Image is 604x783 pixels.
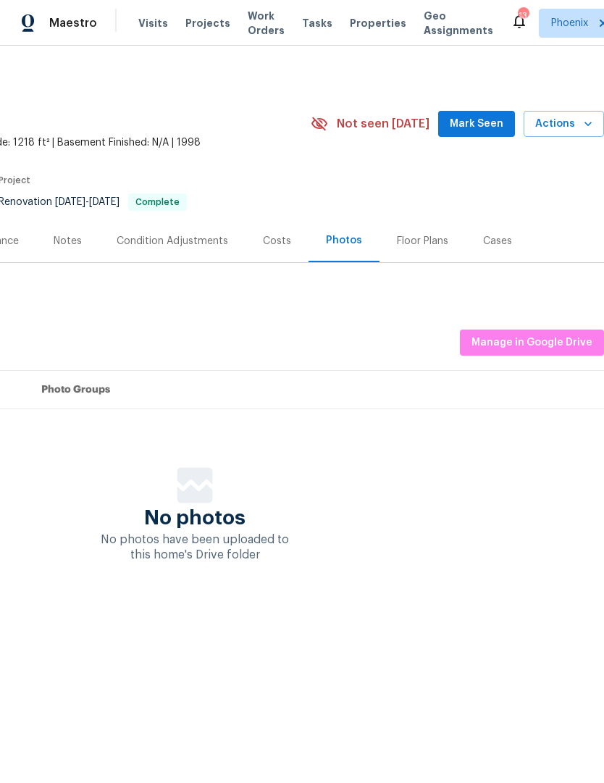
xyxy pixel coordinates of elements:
[460,330,604,356] button: Manage in Google Drive
[185,16,230,30] span: Projects
[302,18,332,28] span: Tasks
[551,16,588,30] span: Phoenix
[54,234,82,248] div: Notes
[117,234,228,248] div: Condition Adjustments
[471,334,592,352] span: Manage in Google Drive
[55,197,119,207] span: -
[130,198,185,206] span: Complete
[424,9,493,38] span: Geo Assignments
[535,115,592,133] span: Actions
[450,115,503,133] span: Mark Seen
[144,511,246,525] span: No photos
[55,197,85,207] span: [DATE]
[89,197,119,207] span: [DATE]
[524,111,604,138] button: Actions
[263,234,291,248] div: Costs
[397,234,448,248] div: Floor Plans
[518,9,528,23] div: 13
[350,16,406,30] span: Properties
[438,111,515,138] button: Mark Seen
[483,234,512,248] div: Cases
[49,16,97,30] span: Maestro
[248,9,285,38] span: Work Orders
[101,534,289,561] span: No photos have been uploaded to this home's Drive folder
[138,16,168,30] span: Visits
[30,371,604,409] th: Photo Groups
[326,233,362,248] div: Photos
[337,117,429,131] span: Not seen [DATE]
